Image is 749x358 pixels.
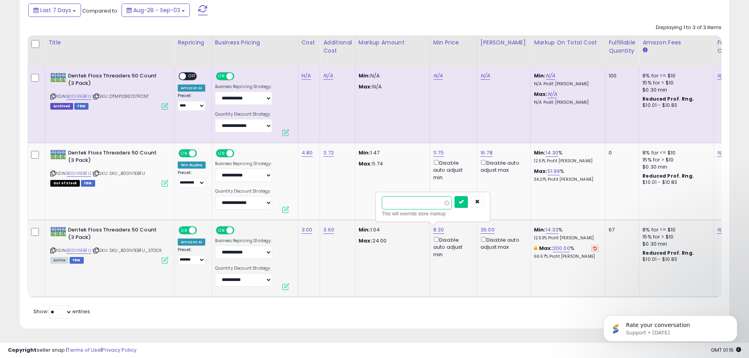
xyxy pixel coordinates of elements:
[178,39,208,47] div: Repricing
[102,346,136,354] a: Privacy Policy
[433,226,444,234] a: 8.30
[534,254,599,259] p: 66.67% Profit [PERSON_NAME]
[717,149,727,157] a: N/A
[74,103,88,110] span: FBM
[642,233,708,241] div: 15% for > $10
[642,79,708,86] div: 15% for > $10
[642,173,694,179] b: Reduced Prof. Rng.
[642,163,708,171] div: $0.30 min
[359,226,370,233] strong: Min:
[642,102,708,109] div: $10.01 - $10.83
[609,149,633,156] div: 0
[233,73,245,80] span: OFF
[48,39,171,47] div: Title
[33,308,90,315] span: Show: entries
[323,39,352,55] div: Additional Cost
[609,226,633,233] div: 67
[302,226,313,234] a: 3.00
[359,226,424,233] p: 1.04
[433,149,444,157] a: 11.75
[359,72,424,79] p: N/A
[359,39,427,47] div: Markup Amount
[92,170,145,176] span: | SKU: SKU_B00IV1EBFU
[642,179,708,186] div: $10.01 - $10.83
[50,72,66,83] img: 41PMDBc7b-L._SL40_.jpg
[717,72,727,80] a: N/A
[215,161,272,167] label: Business Repricing Strategy:
[717,39,747,55] div: Fulfillment Cost
[359,149,370,156] strong: Min:
[8,347,136,354] div: seller snap | |
[50,226,66,237] img: 41PMDBc7b-L._SL40_.jpg
[534,158,599,164] p: 12.51% Profit [PERSON_NAME]
[531,35,605,66] th: The percentage added to the cost of goods (COGS) that forms the calculator for Min & Max prices.
[50,149,168,186] div: ASIN:
[609,72,633,79] div: 100
[233,227,245,234] span: OFF
[70,257,84,264] span: FBM
[534,149,546,156] b: Min:
[642,226,708,233] div: 8% for <= $10
[642,72,708,79] div: 8% for <= $10
[433,72,443,80] a: N/A
[179,227,189,234] span: ON
[642,156,708,163] div: 15% for > $10
[67,346,101,354] a: Terms of Use
[656,24,721,31] div: Displaying 1 to 3 of 3 items
[359,237,372,244] strong: Max:
[217,227,226,234] span: ON
[359,149,424,156] p: 1.47
[359,83,372,90] strong: Max:
[302,39,317,47] div: Cost
[534,81,599,87] p: N/A Profit [PERSON_NAME]
[642,39,710,47] div: Amazon Fees
[359,160,372,167] strong: Max:
[323,72,333,80] a: N/A
[480,226,495,234] a: 36.00
[433,158,471,181] div: Disable auto adjust min
[133,6,180,14] span: Aug-28 - Sep-03
[642,250,694,256] b: Reduced Prof. Rng.
[215,84,272,90] label: Business Repricing Strategy:
[92,93,149,99] span: | SKU: DTMP2867DTFCNT
[553,244,570,252] a: 200.00
[534,39,602,47] div: Markup on Total Cost
[539,244,553,252] b: Max:
[8,346,37,354] strong: Copyright
[178,170,206,188] div: Preset:
[534,149,599,164] div: %
[642,241,708,248] div: $0.30 min
[642,149,708,156] div: 8% for <= $10
[534,90,548,98] b: Max:
[82,7,118,15] span: Compared to:
[534,72,546,79] b: Min:
[92,247,162,253] span: | SKU: SKU_B00IV1EBFU_STOCK
[546,149,559,157] a: 14.30
[178,247,206,265] div: Preset:
[534,168,599,182] div: %
[359,83,424,90] p: N/A
[66,93,91,100] a: B00IV1EBFU
[323,226,334,234] a: 3.60
[215,189,272,194] label: Quantity Discount Strategy:
[186,73,199,80] span: OFF
[215,39,295,47] div: Business Pricing
[534,235,599,241] p: 12.53% Profit [PERSON_NAME]
[433,39,474,47] div: Min Price
[81,180,95,187] span: FBM
[548,167,560,175] a: 51.99
[178,84,205,92] div: Amazon AI
[609,39,636,55] div: Fulfillable Quantity
[592,299,749,354] iframe: Intercom notifications message
[534,177,599,182] p: 34.21% Profit [PERSON_NAME]
[217,150,226,157] span: ON
[548,90,557,98] a: N/A
[178,239,205,246] div: Amazon AI
[480,72,490,80] a: N/A
[179,150,189,157] span: ON
[50,72,168,109] div: ASIN:
[534,245,599,259] div: %
[323,149,334,157] a: 3.72
[215,238,272,244] label: Business Repricing Strategy:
